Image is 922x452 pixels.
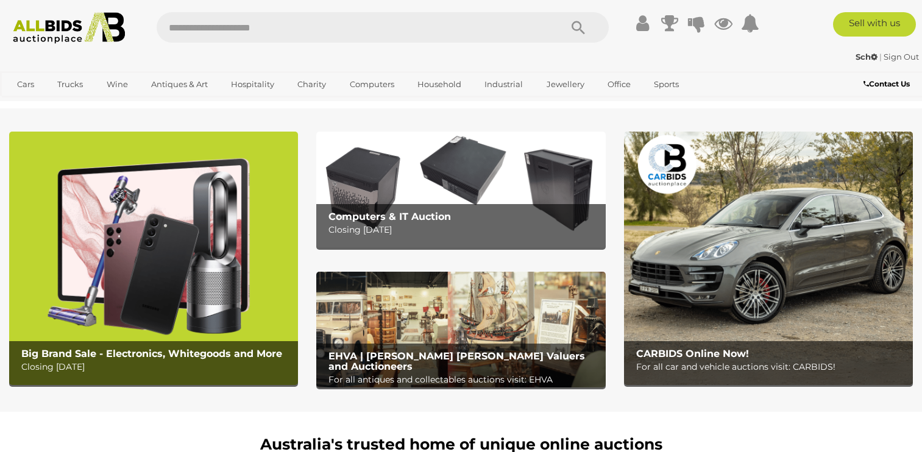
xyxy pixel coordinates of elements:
[328,350,585,373] b: EHVA | [PERSON_NAME] [PERSON_NAME] Valuers and Auctioneers
[410,74,469,94] a: Household
[548,12,609,43] button: Search
[7,12,131,44] img: Allbids.com.au
[9,132,298,385] a: Big Brand Sale - Electronics, Whitegoods and More Big Brand Sale - Electronics, Whitegoods and Mo...
[328,372,599,387] p: For all antiques and collectables auctions visit: EHVA
[9,94,112,115] a: [GEOGRAPHIC_DATA]
[624,132,913,385] a: CARBIDS Online Now! CARBIDS Online Now! For all car and vehicle auctions visit: CARBIDS!
[539,74,592,94] a: Jewellery
[9,74,42,94] a: Cars
[884,52,919,62] a: Sign Out
[863,79,910,88] b: Contact Us
[879,52,882,62] span: |
[477,74,531,94] a: Industrial
[863,77,913,91] a: Contact Us
[856,52,879,62] a: Sch
[289,74,334,94] a: Charity
[316,132,605,247] a: Computers & IT Auction Computers & IT Auction Closing [DATE]
[223,74,282,94] a: Hospitality
[624,132,913,385] img: CARBIDS Online Now!
[9,132,298,385] img: Big Brand Sale - Electronics, Whitegoods and More
[316,272,605,387] a: EHVA | Evans Hastings Valuers and Auctioneers EHVA | [PERSON_NAME] [PERSON_NAME] Valuers and Auct...
[646,74,687,94] a: Sports
[833,12,916,37] a: Sell with us
[99,74,136,94] a: Wine
[600,74,639,94] a: Office
[856,52,878,62] strong: Sch
[636,348,749,359] b: CARBIDS Online Now!
[21,359,292,375] p: Closing [DATE]
[21,348,282,359] b: Big Brand Sale - Electronics, Whitegoods and More
[328,222,599,238] p: Closing [DATE]
[49,74,91,94] a: Trucks
[328,211,451,222] b: Computers & IT Auction
[143,74,216,94] a: Antiques & Art
[342,74,402,94] a: Computers
[316,272,605,387] img: EHVA | Evans Hastings Valuers and Auctioneers
[636,359,907,375] p: For all car and vehicle auctions visit: CARBIDS!
[316,132,605,247] img: Computers & IT Auction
